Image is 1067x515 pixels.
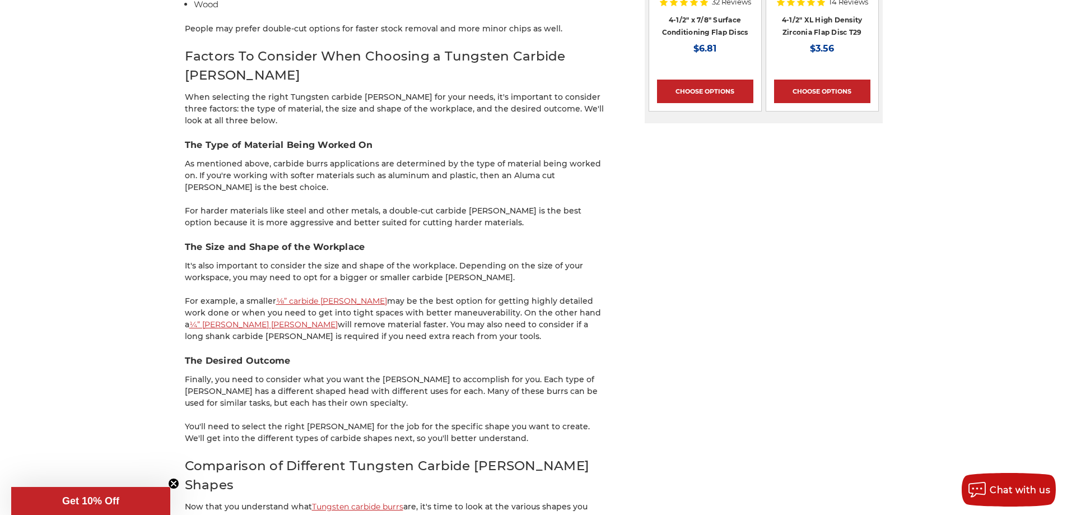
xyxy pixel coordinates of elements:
p: For harder materials like steel and other metals, a double-cut carbide [PERSON_NAME] is the best ... [185,205,605,229]
p: As mentioned above, carbide burrs applications are determined by the type of material being worke... [185,158,605,193]
p: You'll need to select the right [PERSON_NAME] for the job for the specific shape you want to crea... [185,421,605,444]
h3: The Type of Material Being Worked On [185,138,605,152]
h3: The Size and Shape of the Workplace [185,240,605,254]
a: ⅛” carbide [PERSON_NAME] [276,296,387,306]
a: ¼” [PERSON_NAME] [PERSON_NAME] [189,319,338,330]
a: Choose Options [657,80,753,103]
span: Chat with us [990,485,1050,495]
h2: Factors To Consider When Choosing a Tungsten Carbide [PERSON_NAME] [185,47,605,85]
a: Tungsten carbide burrs [312,502,403,512]
span: $3.56 [810,43,834,54]
a: 4-1/2" x 7/8" Surface Conditioning Flap Discs [662,16,748,37]
p: It's also important to consider the size and shape of the workplace. Depending on the size of you... [185,260,605,284]
button: Close teaser [168,478,179,489]
h3: The Desired Outcome [185,354,605,368]
p: People may prefer double-cut options for faster stock removal and more minor chips as well. [185,23,605,35]
span: Get 10% Off [62,495,119,507]
p: When selecting the right Tungsten carbide [PERSON_NAME] for your needs, it's important to conside... [185,91,605,127]
button: Chat with us [962,473,1056,507]
p: Finally, you need to consider what you want the [PERSON_NAME] to accomplish for you. Each type of... [185,374,605,409]
a: Choose Options [774,80,870,103]
h2: Comparison of Different Tungsten Carbide [PERSON_NAME] Shapes [185,456,605,495]
p: For example, a smaller may be the best option for getting highly detailed work done or when you n... [185,295,605,342]
a: 4-1/2" XL High Density Zirconia Flap Disc T29 [782,16,863,37]
div: Get 10% OffClose teaser [11,487,170,515]
span: $6.81 [693,43,716,54]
